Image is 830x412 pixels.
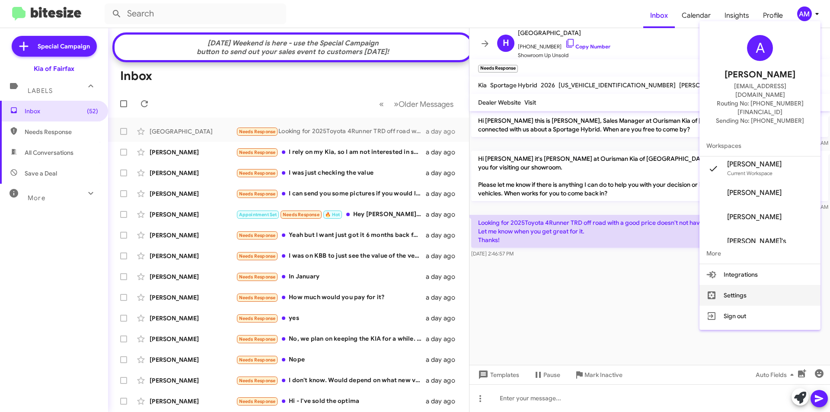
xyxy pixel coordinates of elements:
div: A [747,35,773,61]
span: [PERSON_NAME] [727,213,782,221]
span: More [699,243,820,264]
span: Current Workspace [727,170,773,176]
span: Routing No: [PHONE_NUMBER][FINANCIAL_ID] [710,99,810,116]
span: [EMAIL_ADDRESS][DOMAIN_NAME] [710,82,810,99]
span: [PERSON_NAME] [727,188,782,197]
span: [PERSON_NAME] [725,68,795,82]
button: Integrations [699,264,820,285]
span: [PERSON_NAME] [727,160,782,169]
button: Settings [699,285,820,306]
button: Sign out [699,306,820,326]
span: Sending No: [PHONE_NUMBER] [716,116,804,125]
span: [PERSON_NAME]'s [727,237,786,246]
span: Workspaces [699,135,820,156]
